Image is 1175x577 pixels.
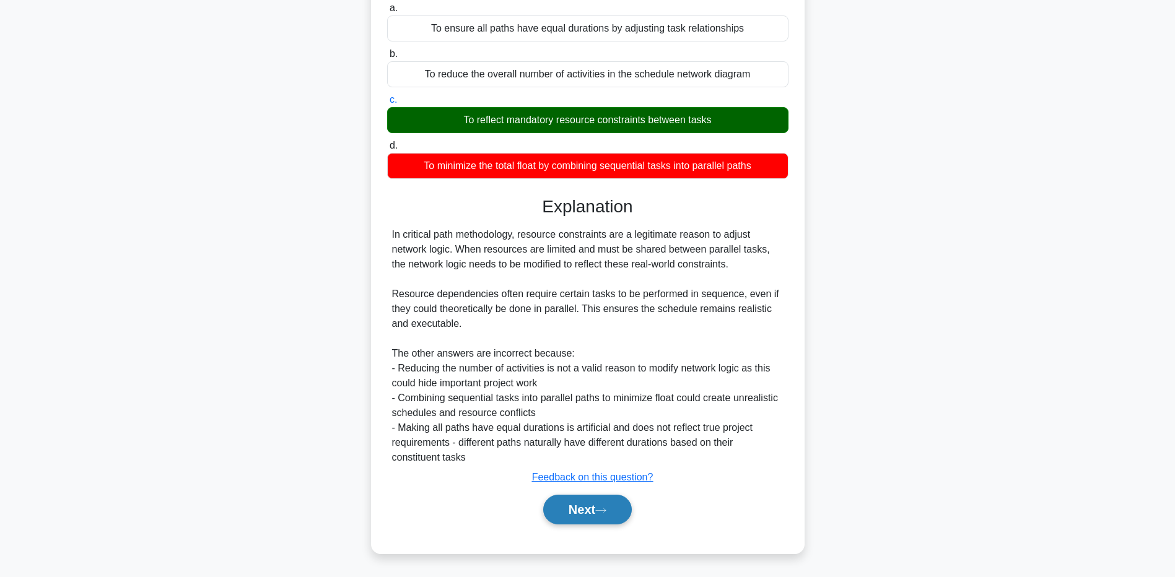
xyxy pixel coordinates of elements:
[390,48,398,59] span: b.
[395,196,781,217] h3: Explanation
[390,140,398,150] span: d.
[387,15,788,41] div: To ensure all paths have equal durations by adjusting task relationships
[387,153,788,179] div: To minimize the total float by combining sequential tasks into parallel paths
[387,107,788,133] div: To reflect mandatory resource constraints between tasks
[390,2,398,13] span: a.
[392,227,784,465] div: In critical path methodology, resource constraints are a legitimate reason to adjust network logi...
[532,472,653,482] a: Feedback on this question?
[543,495,632,524] button: Next
[387,61,788,87] div: To reduce the overall number of activities in the schedule network diagram
[390,94,397,105] span: c.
